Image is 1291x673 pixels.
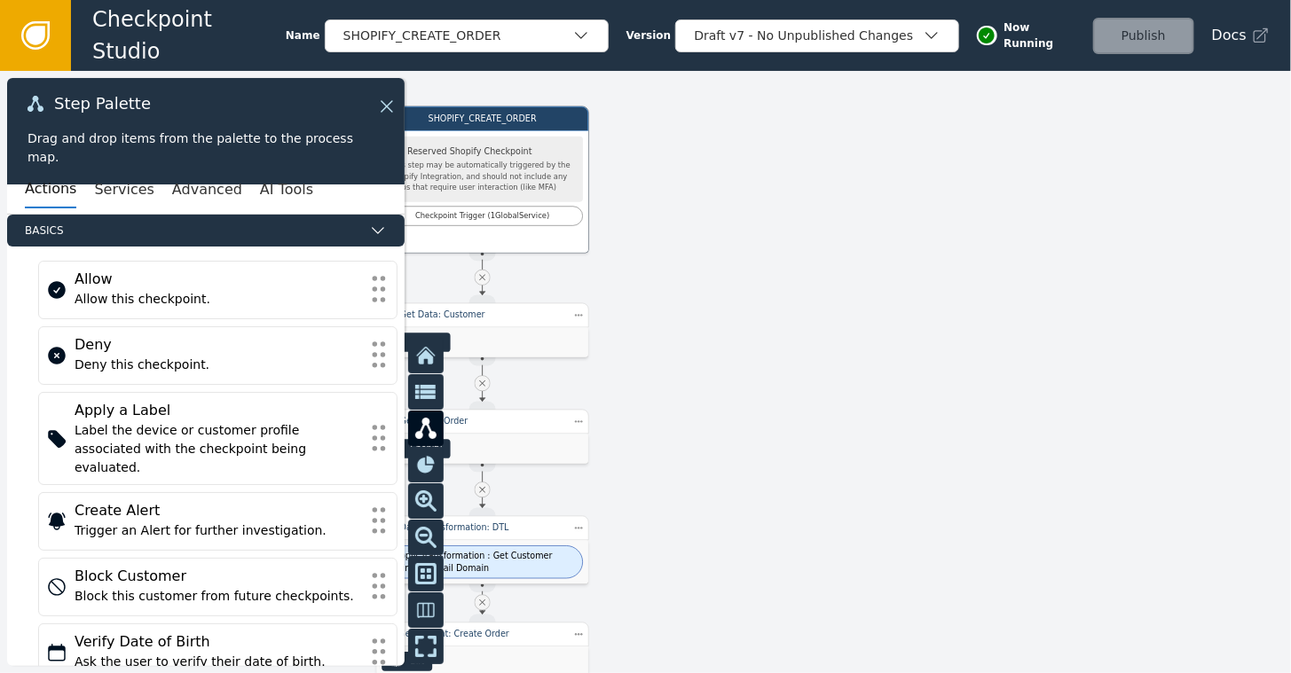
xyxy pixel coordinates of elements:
[75,521,361,540] div: Trigger an Alert for further investigation.
[400,521,565,534] div: Data Transformation: DTL
[1212,25,1270,46] a: Docs
[75,269,361,290] div: Allow
[75,290,361,309] div: Allow this checkpoint.
[75,587,361,606] div: Block this customer from future checkpoints.
[400,113,564,125] div: SHOPIFY_CREATE_ORDER
[25,171,76,208] button: Actions
[286,27,320,43] span: Name
[75,400,361,421] div: Apply a Label
[75,653,361,671] div: Ask the user to verify their date of birth.
[172,171,242,208] button: Advanced
[400,628,565,640] div: Send Event: Create Order
[626,27,672,43] span: Version
[325,20,609,52] button: SHOPIFY_CREATE_ORDER
[394,550,576,575] span: Apply Transformation : Get Customer Primary Email Domain
[25,223,362,239] span: Basics
[390,145,575,158] div: Reserved Shopify Checkpoint
[75,334,361,356] div: Deny
[75,500,361,521] div: Create Alert
[400,415,565,427] div: Get Data: Order
[343,27,572,45] div: SHOPIFY_CREATE_ORDER
[411,655,425,668] div: Sift
[28,129,384,167] div: Drag and drop items from the palette to the process map.
[675,20,959,52] button: Draft v7 - No Unpublished Changes
[75,631,361,653] div: Verify Date of Birth
[1004,20,1080,51] span: Now Running
[1212,25,1247,46] span: Docs
[54,96,151,112] span: Step Palette
[94,171,154,208] button: Services
[75,421,361,477] div: Label the device or customer profile associated with the checkpoint being evaluated.
[389,210,576,222] div: Checkpoint Trigger ( 1 Global Service )
[400,309,565,321] div: Get Data: Customer
[390,160,575,193] div: This step may be automatically triggered by the Shopify Integration, and should not include any s...
[411,336,443,348] div: Shopify
[75,356,361,374] div: Deny this checkpoint.
[260,171,313,208] button: AI Tools
[92,4,286,67] span: Checkpoint Studio
[694,27,923,45] div: Draft v7 - No Unpublished Changes
[75,566,361,587] div: Block Customer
